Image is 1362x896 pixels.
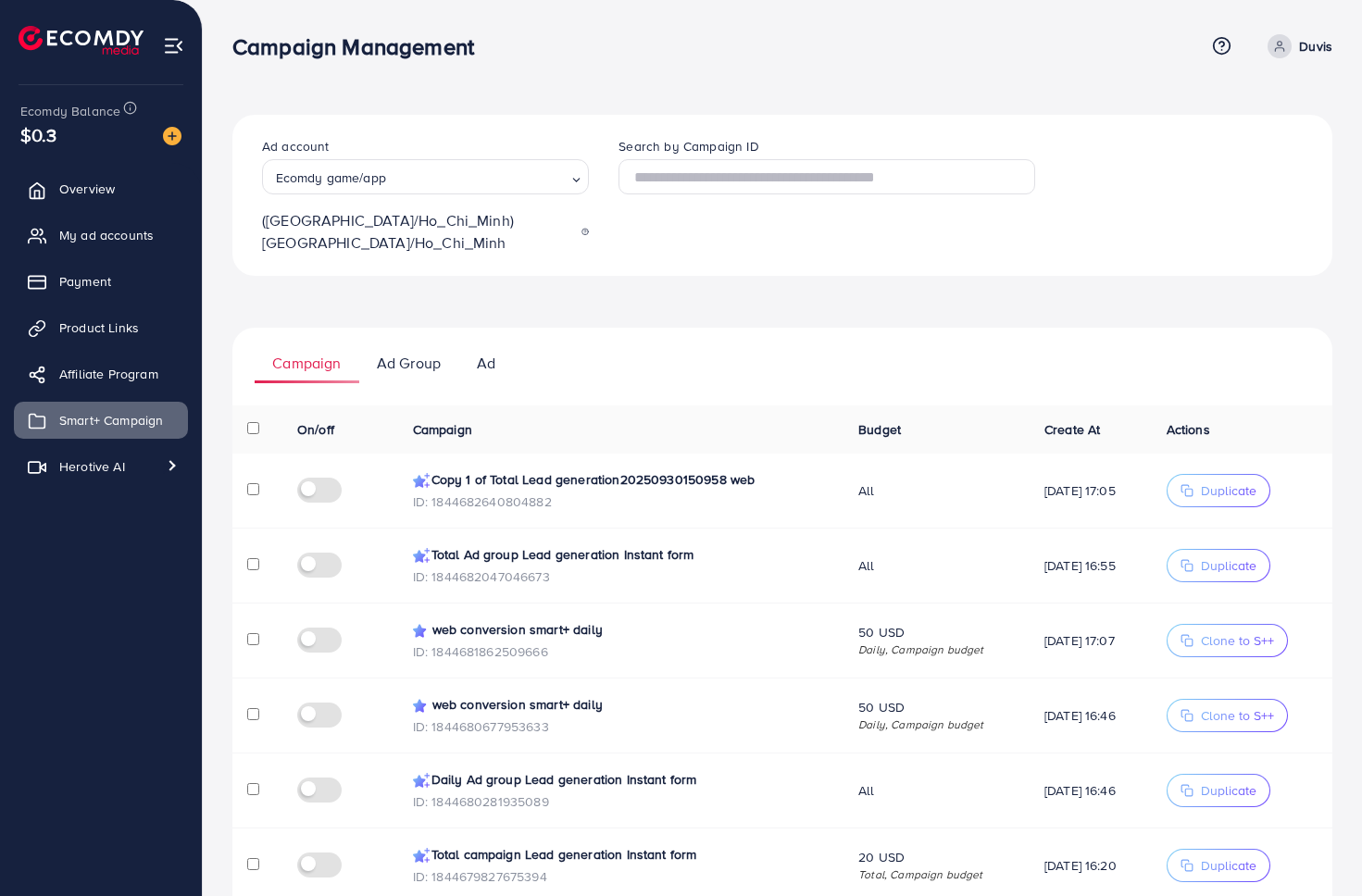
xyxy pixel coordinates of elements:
[1044,706,1137,725] span: [DATE] 16:46
[377,352,441,374] p: Ad Group
[413,622,431,640] img: campaign smart+
[1201,706,1274,725] span: Clone to S++
[1167,549,1270,582] button: Duplicate
[59,272,111,291] span: Payment
[858,420,901,439] span: Budget
[1044,420,1100,439] span: Create At
[858,641,1015,657] span: Daily, Campaign budget
[413,790,830,813] p: ID: 1844680281935089
[20,102,120,120] span: Ecomdy Balance
[413,716,830,738] p: ID: 1844680677953633
[163,127,181,145] img: image
[297,420,334,439] span: On/off
[1167,474,1270,507] button: Duplicate
[272,352,341,374] p: Campaign
[413,848,430,865] img: campaign smart+
[858,866,1015,882] span: Total, Campaign budget
[413,543,830,566] p: Total Ad group Lead generation Instant form
[391,165,566,190] input: Search for option
[14,355,188,392] a: Affiliate Program
[413,768,830,790] p: Daily Ad group Lead generation Instant form
[14,217,188,254] a: My ad accounts
[1167,699,1288,732] button: Clone to S++
[1167,774,1270,807] button: Duplicate
[858,623,1015,641] span: 50 USD
[413,641,830,663] p: ID: 1844681862509666
[1283,813,1348,882] iframe: Chat
[1299,35,1332,57] p: Duvis
[858,481,1015,500] span: All
[858,781,1015,800] span: All
[232,33,489,60] h3: Campaign Management
[262,159,589,194] div: Search for option
[413,491,830,513] p: ID: 1844682640804882
[59,411,163,429] span: Smart+ Campaign
[1044,856,1137,875] span: [DATE] 16:20
[262,137,330,156] label: Ad account
[59,318,139,337] span: Product Links
[413,693,830,716] p: web conversion smart+ daily
[1260,34,1332,58] a: Duvis
[858,556,1015,575] span: All
[477,352,495,374] p: Ad
[619,137,758,156] label: Search by Campaign ID
[858,716,1015,732] span: Daily, Campaign budget
[14,402,188,439] a: Smart+ Campaign
[262,209,589,254] p: ([GEOGRAPHIC_DATA]/Ho_Chi_Minh) [GEOGRAPHIC_DATA]/Ho_Chi_Minh
[413,420,472,439] span: Campaign
[14,170,188,207] a: Overview
[1044,481,1137,500] span: [DATE] 17:05
[1201,481,1256,500] span: Duplicate
[163,35,184,56] img: menu
[858,698,1015,716] span: 50 USD
[272,166,389,190] span: Ecomdy game/app
[1201,631,1274,650] span: Clone to S++
[14,448,188,485] a: Herotive AI
[413,473,430,490] img: campaign smart+
[413,618,830,641] p: web conversion smart+ daily
[1201,556,1256,575] span: Duplicate
[1044,556,1137,575] span: [DATE] 16:55
[1167,849,1270,882] button: Duplicate
[1201,781,1256,800] span: Duplicate
[413,843,830,865] p: Total campaign Lead generation Instant form
[59,457,125,476] span: Herotive AI
[413,548,430,565] img: campaign smart+
[20,121,57,148] span: $0.3
[59,365,158,383] span: Affiliate Program
[413,697,431,715] img: campaign smart+
[14,263,188,300] a: Payment
[413,566,830,588] p: ID: 1844682047046673
[59,180,115,198] span: Overview
[413,468,830,491] p: Copy 1 of Total Lead generation20250930150958 web
[1167,420,1210,439] span: Actions
[1044,631,1137,650] span: [DATE] 17:07
[413,865,830,888] p: ID: 1844679827675394
[1167,624,1288,657] button: Clone to S++
[413,773,430,790] img: campaign smart+
[1201,856,1256,875] span: Duplicate
[1044,781,1137,800] span: [DATE] 16:46
[858,848,1015,866] span: 20 USD
[59,226,154,244] span: My ad accounts
[14,309,188,346] a: Product Links
[19,26,144,55] img: logo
